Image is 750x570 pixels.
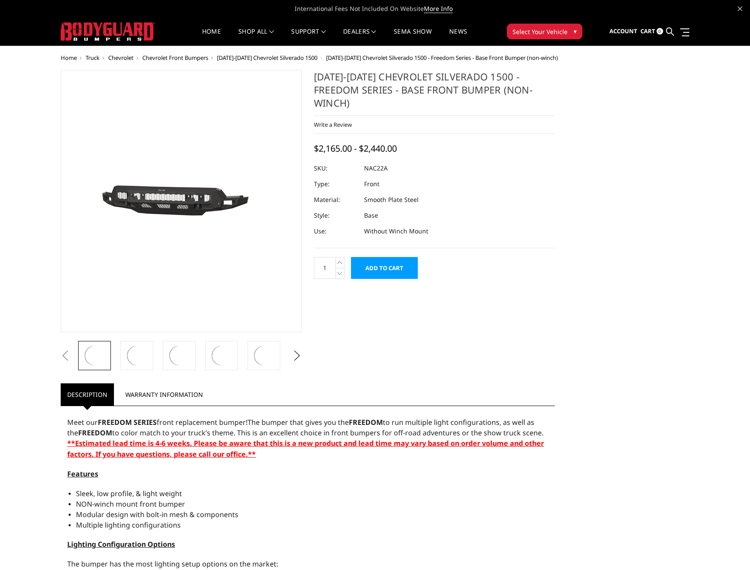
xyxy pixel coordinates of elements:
dt: SKU: [314,160,358,176]
a: Account [609,20,637,43]
dd: Without Winch Mount [364,223,428,239]
dt: Material: [314,192,358,208]
strong: FREEDOM SERIES [98,417,157,427]
button: Next [291,349,304,362]
a: Chevrolet [108,54,134,62]
img: 2022-2025 Chevrolet Silverado 1500 - Freedom Series - Base Front Bumper (non-winch) [252,344,276,368]
img: 2022-2025 Chevrolet Silverado 1500 - Freedom Series - Base Front Bumper (non-winch) [125,344,149,368]
h1: [DATE]-[DATE] Chevrolet Silverado 1500 - Freedom Series - Base Front Bumper (non-winch) [314,70,555,116]
span: Sleek, low profile, & light weight [76,489,182,498]
dd: Front [364,176,379,192]
span: Multiple lighting configurations [76,520,181,530]
dt: Type: [314,176,358,192]
img: 2022-2025 Chevrolet Silverado 1500 - Freedom Series - Base Front Bumper (non-winch) [72,149,290,253]
a: Home [61,54,77,62]
span: Modular design with bolt-in mesh & components [76,510,238,519]
a: Support [291,28,326,45]
a: Warranty Information [119,383,210,406]
a: Description [61,383,114,406]
dt: Style: [314,208,358,223]
input: Add to Cart [351,257,418,279]
img: BODYGUARD BUMPERS [61,22,155,41]
img: 2022-2025 Chevrolet Silverado 1500 - Freedom Series - Base Front Bumper (non-winch) [83,344,107,368]
a: Write a Review [314,121,352,129]
span: 0 [657,28,663,35]
a: News [449,28,467,45]
a: Truck [86,54,100,62]
strong: **Estimated lead time is 4-6 weeks. Please be aware that this is a new product and lead time may ... [67,438,544,459]
span: The bumper that gives you the to run multiple light configurations, as well as the to color match... [67,417,544,438]
span: NON-winch mount front bumper [76,499,185,509]
span: Meet our front replacement bumper! [67,417,248,427]
dd: Smooth Plate Steel [364,192,419,208]
dd: NAC22A [364,160,388,176]
img: 2022-2025 Chevrolet Silverado 1500 - Freedom Series - Base Front Bumper (non-winch) [210,344,234,368]
button: Select Your Vehicle [507,24,582,39]
span: Cart [640,27,655,35]
strong: FREEDOM [349,417,383,427]
strong: FREEDOM [78,428,112,438]
a: Home [202,28,221,45]
button: Previous [58,349,72,362]
span: Account [609,27,637,35]
a: Chevrolet Front Bumpers [142,54,208,62]
a: [DATE]-[DATE] Chevrolet Silverado 1500 [217,54,317,62]
a: Cart 0 [640,20,663,43]
a: Dealers [343,28,376,45]
a: SEMA Show [394,28,432,45]
dd: Base [364,208,378,223]
span: The bumper has the most lighting setup options on the market: [67,559,278,569]
dt: Use: [314,223,358,239]
span: $2,165.00 - $2,440.00 [314,142,397,154]
a: More Info [424,4,453,13]
span: Features [67,469,98,479]
img: 2022-2025 Chevrolet Silverado 1500 - Freedom Series - Base Front Bumper (non-winch) [167,344,191,368]
span: Lighting Configuration Options [67,539,175,549]
a: shop all [238,28,274,45]
a: 2022-2025 Chevrolet Silverado 1500 - Freedom Series - Base Front Bumper (non-winch) [61,70,302,332]
span: Select Your Vehicle [513,27,568,36]
span: [DATE]-[DATE] Chevrolet Silverado 1500 - Freedom Series - Base Front Bumper (non-winch) [326,54,558,62]
span: ▾ [574,27,577,36]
